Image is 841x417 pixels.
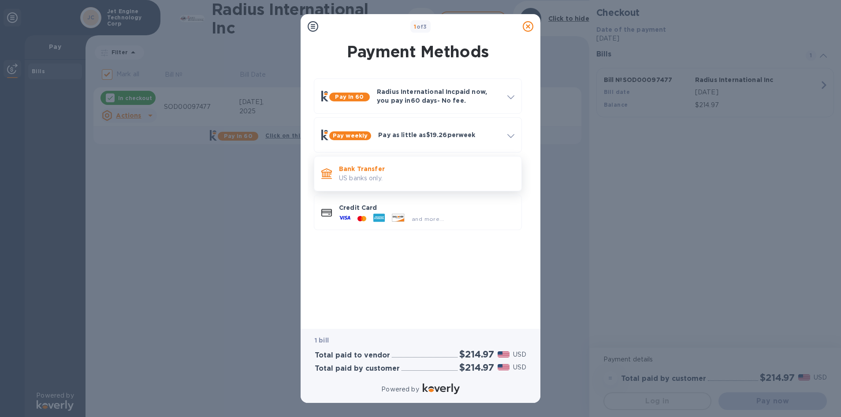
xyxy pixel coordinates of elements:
b: 1 bill [315,337,329,344]
b: of 3 [414,23,427,30]
p: USD [513,350,526,359]
p: Pay as little as $19.26 per week [378,130,500,139]
p: US banks only. [339,174,514,183]
h2: $214.97 [459,362,494,373]
span: 1 [414,23,416,30]
p: Powered by [381,385,419,394]
span: and more... [412,216,444,222]
h2: $214.97 [459,349,494,360]
img: USD [498,351,510,357]
h3: Total paid to vendor [315,351,390,360]
h1: Payment Methods [312,42,524,61]
b: Pay in 60 [335,93,364,100]
p: Radius International Inc paid now, you pay in 60 days - No fee. [377,87,500,105]
b: Pay weekly [333,132,368,139]
h3: Total paid by customer [315,365,400,373]
p: Credit Card [339,203,514,212]
p: USD [513,363,526,372]
img: USD [498,364,510,370]
img: Logo [423,383,460,394]
p: Bank Transfer [339,164,514,173]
